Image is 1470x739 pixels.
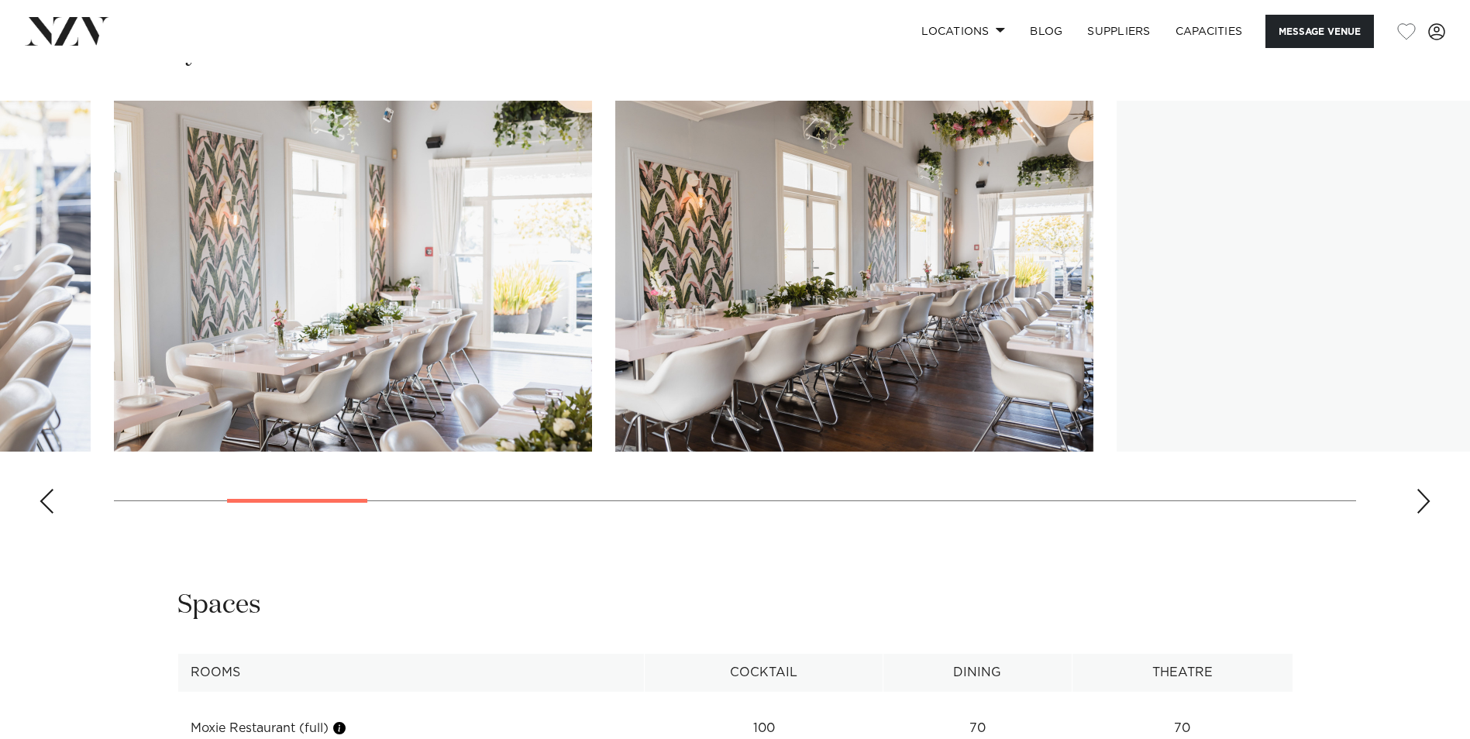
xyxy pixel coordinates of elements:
button: Message Venue [1265,15,1374,48]
h2: Spaces [177,588,261,623]
a: Locations [909,15,1017,48]
th: Dining [883,654,1072,692]
swiper-slide: 4 / 22 [615,101,1093,452]
th: Rooms [177,654,645,692]
img: nzv-logo.png [25,17,109,45]
th: Cocktail [645,654,883,692]
a: SUPPLIERS [1075,15,1162,48]
a: BLOG [1017,15,1075,48]
th: Theatre [1072,654,1293,692]
swiper-slide: 3 / 22 [114,101,592,452]
a: Capacities [1163,15,1255,48]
